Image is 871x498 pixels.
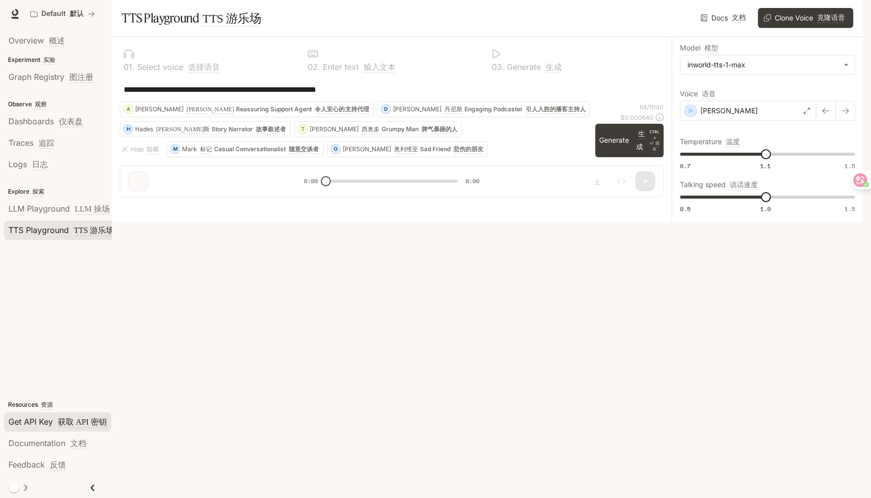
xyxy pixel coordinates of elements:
font: 输入文本 [364,63,396,73]
font: 默认 [70,10,84,19]
div: O [331,141,340,157]
font: 选择语音 [188,63,220,73]
a: Docs 文档 [698,8,750,28]
div: D [381,101,390,117]
p: Sad Friend [420,146,483,152]
p: [PERSON_NAME] [700,106,758,116]
p: [PERSON_NAME] [135,106,234,112]
font: [PERSON_NAME] [187,106,234,114]
p: $ 0.000640 [621,113,653,122]
button: All workspaces [26,4,99,24]
p: Temperature [680,138,740,146]
p: Model [680,44,718,52]
span: 1.5 [845,205,855,213]
div: M [171,141,180,157]
font: 隐藏 [147,146,159,154]
button: T[PERSON_NAME] 西奥多Grumpy Man 脾气暴躁的人 [294,121,461,137]
font: 模型 [704,44,718,53]
font: 标记 [200,146,212,154]
font: 回车 [653,141,659,153]
span: 0.5 [680,205,690,213]
font: 丹尼斯 [444,106,462,114]
div: T [298,121,307,137]
button: A[PERSON_NAME] [PERSON_NAME]Reassuring Support Agent 令人安心的支持代理 [120,101,373,117]
font: 令人安心的支持代理 [315,106,369,114]
font: 克隆语音 [817,14,845,23]
p: [PERSON_NAME] [393,106,462,112]
p: Talking speed [680,181,758,189]
font: 语音 [702,90,716,99]
p: Select voice [135,63,220,71]
button: Hide 隐藏 [120,141,163,157]
font: 生成 [545,63,561,73]
p: Casual Conversationalist [214,146,319,152]
font: 文档 [732,14,746,23]
p: Hades [135,126,210,132]
button: HHades [PERSON_NAME]斯Story Narrator 故事叙述者 [120,121,290,137]
p: Story Narrator [212,126,286,132]
font: 脾气暴躁的人 [421,126,457,134]
button: D[PERSON_NAME] 丹尼斯Engaging Podcaster 引人入胜的播客主持人 [377,101,590,117]
p: Generate [504,63,561,71]
div: H [124,121,133,137]
p: Mark [182,146,212,152]
button: Clone Voice 克隆语音 [758,8,853,28]
font: 温度 [726,138,740,147]
span: 0.7 [680,162,690,170]
font: 引人入胜的播客主持人 [525,106,585,114]
p: Engaging Podcaster [464,106,585,112]
font: 悲伤的朋友 [453,146,483,154]
p: CTRL + [650,129,659,141]
p: [PERSON_NAME] [343,146,418,152]
button: MMark 标记Casual Conversationalist 随意交谈者 [167,141,323,157]
span: 1.0 [760,205,771,213]
font: [PERSON_NAME]斯 [156,126,210,134]
font: 随意交谈者 [289,146,319,154]
p: Grumpy Man [381,126,457,132]
p: Default [41,9,84,18]
h1: TTS Playground [122,8,261,28]
font: 故事叙述者 [256,126,286,134]
font: 说话速度 [730,181,758,190]
font: 生成 [636,130,645,152]
div: inworld-tts-1-max [680,55,855,74]
p: Reassuring Support Agent [236,106,369,112]
font: 奥利维亚 [394,146,418,154]
button: Generate 生成CTRL +⏎ 回车 [595,124,663,157]
p: 64 / 1000 [640,103,663,111]
button: O[PERSON_NAME] 奥利维亚Sad Friend 悲伤的朋友 [327,141,488,157]
font: 西奥多 [361,126,379,134]
p: 0 3 . [491,63,504,71]
p: Enter text [320,63,396,71]
p: ⏎ [650,129,659,153]
p: 0 2 . [308,63,320,71]
p: Voice [680,90,716,98]
span: 1.1 [760,162,771,170]
div: A [124,101,133,117]
p: 0 1 . [124,63,135,71]
div: inworld-tts-1-max [687,60,839,70]
p: [PERSON_NAME] [310,126,379,132]
font: TTS 游乐场 [203,12,261,26]
span: 1.5 [845,162,855,170]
